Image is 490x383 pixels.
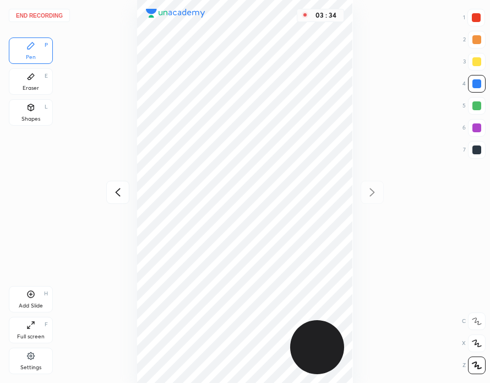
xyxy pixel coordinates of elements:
[44,291,48,296] div: H
[462,357,486,374] div: Z
[463,9,485,26] div: 1
[20,365,41,370] div: Settings
[462,75,486,93] div: 4
[9,9,70,22] button: End recording
[463,31,486,48] div: 2
[462,335,486,352] div: X
[462,97,486,115] div: 5
[463,141,486,159] div: 7
[462,119,486,137] div: 6
[21,116,40,122] div: Shapes
[146,9,205,18] img: logo.38c385cc.svg
[45,322,48,327] div: F
[45,73,48,79] div: E
[26,55,36,60] div: Pen
[463,53,486,71] div: 3
[313,12,339,19] div: 03 : 34
[45,42,48,48] div: P
[45,104,48,110] div: L
[17,334,45,339] div: Full screen
[462,312,486,330] div: C
[19,303,43,309] div: Add Slide
[23,85,39,91] div: Eraser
